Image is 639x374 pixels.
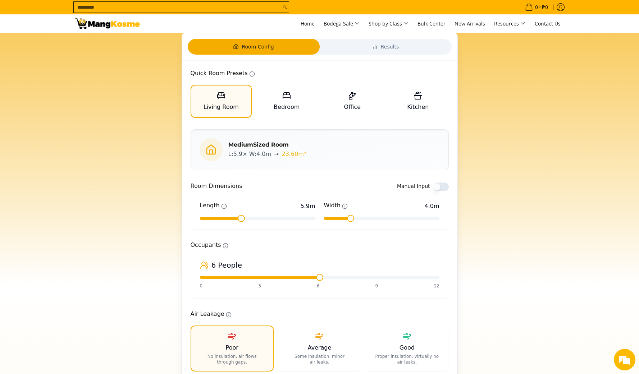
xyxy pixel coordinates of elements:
div: Minimize live chat window [118,4,135,21]
span: 6 People [211,260,242,270]
span: 6 [317,283,320,289]
span: Bedroom [274,103,300,111]
span: Office [344,103,361,111]
span: Home [301,20,315,27]
span: Some insulation, minor air leaks. [284,354,355,365]
a: Bodega Sale [320,14,363,33]
a: Contact Us [531,14,564,33]
label: Length [200,201,220,210]
div: Chat with us now [37,40,121,50]
a: Shop by Class [365,14,412,33]
span: Poor [197,343,267,352]
span: Good [372,343,442,352]
span: ₱0 [541,5,549,10]
span: Bodega Sale [324,20,360,27]
img: Heatload Calculator | Mang Kosme [75,18,140,29]
span: Contact Us [535,20,561,27]
h4: Medium Sized Room [228,141,440,148]
span: Bulk Center [417,20,446,27]
label: Manual Input [397,183,430,190]
span: 3 [258,283,261,289]
span: Room Config [242,43,274,50]
span: 9 [375,283,378,289]
span: Proper insulation, virtually no air leaks. [372,354,442,365]
span: Results [381,43,399,50]
span: 5.9 m [300,202,315,211]
span: 4.0 m [424,202,439,211]
span: → [274,150,279,158]
span: No insulation, air flows through gaps. [197,354,267,365]
label: Width [324,201,341,210]
textarea: Type your message and hit 'Enter' [4,196,137,221]
label: Air Leakage​ [191,310,224,318]
a: Bulk Center [414,14,449,33]
button: Search [281,2,289,13]
label: Room Dimensions [191,182,242,190]
span: New Arrivals [455,20,485,27]
span: Living Room [204,103,239,111]
label: Occupants [191,241,221,249]
a: New Arrivals [451,14,489,33]
span: 23.60 m² [282,150,306,158]
span: Kitchen [407,103,429,111]
span: 0 [534,5,539,10]
span: Resources [494,20,525,27]
label: Quick Room Presets [191,69,248,78]
span: Average [284,343,355,352]
nav: Main Menu [147,14,564,33]
span: We're online! [42,91,99,163]
span: Shop by Class [369,20,408,27]
span: 0 [200,283,203,289]
a: Resources [490,14,529,33]
a: Home [297,14,318,33]
span: • [523,3,550,11]
span: 12 [434,283,439,289]
span: L: 5.9 × W: 4.0 m [228,150,271,158]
